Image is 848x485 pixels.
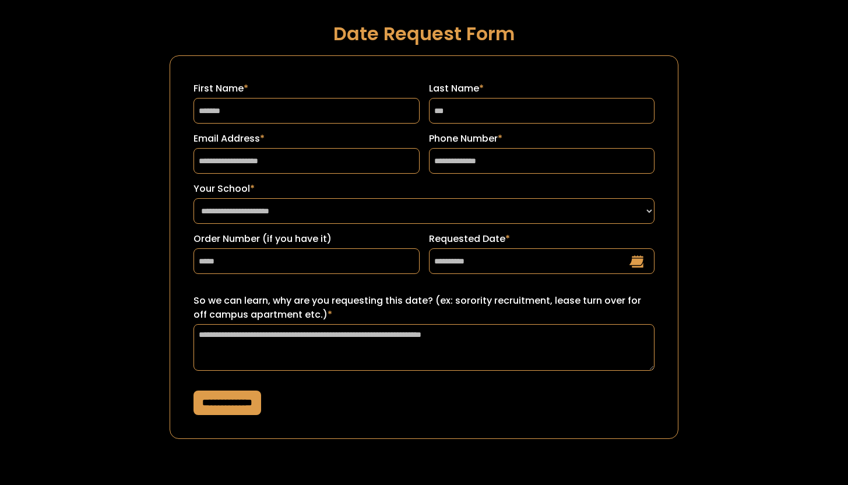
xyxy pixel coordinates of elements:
label: First Name [193,82,420,96]
label: Last Name [429,82,655,96]
label: Your School [193,182,655,196]
label: Email Address [193,132,420,146]
h1: Date Request Form [170,23,678,44]
label: So we can learn, why are you requesting this date? (ex: sorority recruitment, lease turn over for... [193,294,655,322]
label: Phone Number [429,132,655,146]
label: Requested Date [429,232,655,246]
form: Request a Date Form [170,55,678,439]
label: Order Number (if you have it) [193,232,420,246]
